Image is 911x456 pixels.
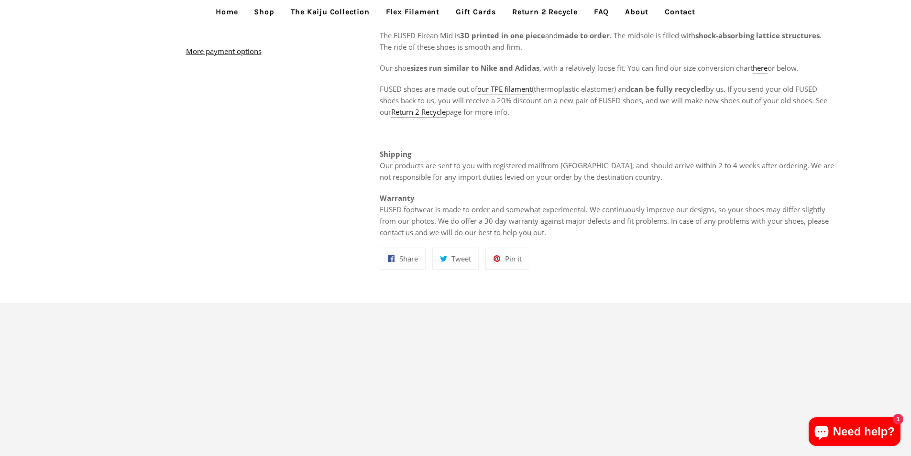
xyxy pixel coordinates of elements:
[753,63,768,74] a: here
[380,192,835,238] p: FUSED footwear is made to order and somewhat experimental. We continuously improve our designs, s...
[630,84,706,94] strong: can be fully recycled
[451,254,471,263] span: Tweet
[460,31,545,40] strong: 3D printed in one piece
[380,84,827,118] span: FUSED shoes are made out of (thermoplastic elastomer) and by us. If you send your old FUSED shoes...
[380,193,415,203] strong: Warranty
[380,148,835,183] p: Our products are sent to you with registered mail , and should arrive within 2 to 4 weeks after o...
[399,254,418,263] span: Share
[152,45,296,57] a: More payment options
[380,149,411,159] strong: Shipping
[391,107,446,118] a: Return 2 Recycle
[695,31,820,40] strong: shock-absorbing lattice structures
[558,31,610,40] strong: made to order
[477,84,532,95] a: our TPE filament
[505,254,522,263] span: Pin it
[380,31,822,52] span: The FUSED Eirean Mid is and . The midsole is filled with . The ride of these shoes is smooth and ...
[410,63,539,73] strong: sizes run similar to Nike and Adidas
[542,161,632,170] span: from [GEOGRAPHIC_DATA]
[380,63,799,74] span: Our shoe , with a relatively loose fit. You can find our size conversion chart or below.
[806,417,903,448] inbox-online-store-chat: Shopify online store chat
